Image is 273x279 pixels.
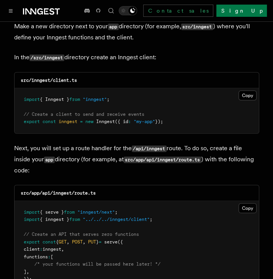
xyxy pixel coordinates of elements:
[119,6,137,15] button: Toggle dark mode
[77,209,115,215] span: "inngest/next"
[43,247,61,252] span: inngest
[216,5,267,17] a: Sign Up
[48,254,51,260] span: :
[239,91,257,101] button: Copy
[51,254,53,260] span: [
[24,217,40,222] span: import
[115,209,118,215] span: ;
[40,97,69,102] span: { Inngest }
[150,217,152,222] span: ;
[24,254,48,260] span: functions
[99,239,101,245] span: =
[83,97,107,102] span: "inngest"
[104,239,118,245] span: serve
[59,239,67,245] span: GET
[88,239,96,245] span: PUT
[115,119,128,124] span: ({ id
[128,119,131,124] span: :
[40,209,64,215] span: { serve }
[155,119,163,124] span: });
[44,157,55,163] code: app
[69,97,80,102] span: from
[56,239,59,245] span: {
[40,217,69,222] span: { inngest }
[21,190,96,196] code: src/app/api/inngest/route.ts
[118,239,123,245] span: ({
[24,269,26,274] span: ]
[83,239,85,245] span: ,
[26,269,29,274] span: ,
[6,6,15,15] button: Toggle navigation
[59,119,77,124] span: inngest
[124,157,201,163] code: src/app/api/inngest/route.ts
[134,119,155,124] span: "my-app"
[106,6,116,15] button: Find something...
[143,5,213,17] a: Contact sales
[34,261,160,267] span: /* your functions will be passed here later! */
[239,203,257,213] button: Copy
[83,217,150,222] span: "../../../inngest/client"
[43,239,56,245] span: const
[14,21,259,43] p: Make a new directory next to your directory (for example, ) where you'll define your Inngest func...
[181,24,213,30] code: src/inngest
[64,209,75,215] span: from
[107,97,110,102] span: ;
[24,247,40,252] span: client
[24,232,139,237] span: // Create an API that serves zero functions
[108,24,119,30] code: app
[96,239,99,245] span: }
[14,143,259,176] p: Next, you will set up a route handler for the route. To do so, create a file inside your director...
[24,119,40,124] span: export
[132,146,167,152] code: /api/inngest
[24,97,40,102] span: import
[14,52,259,63] p: In the directory create an Inngest client:
[69,217,80,222] span: from
[21,78,77,83] code: src/inngest/client.ts
[85,119,93,124] span: new
[67,239,69,245] span: ,
[72,239,83,245] span: POST
[61,247,64,252] span: ,
[96,119,115,124] span: Inngest
[24,209,40,215] span: import
[29,55,64,61] code: /src/inngest
[24,112,144,117] span: // Create a client to send and receive events
[43,119,56,124] span: const
[80,119,83,124] span: =
[24,239,40,245] span: export
[40,247,43,252] span: :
